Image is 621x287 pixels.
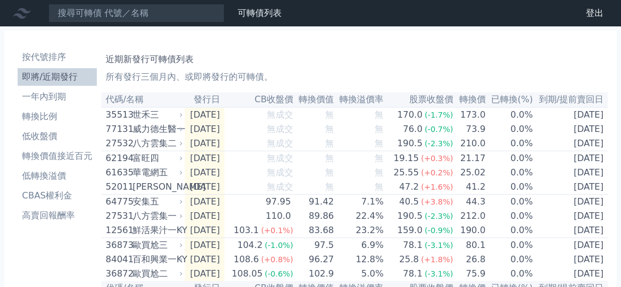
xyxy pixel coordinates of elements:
div: 安集五 [133,195,181,208]
td: [DATE] [185,238,224,253]
a: 即將/近期發行 [18,68,97,86]
span: (-2.3%) [425,212,453,220]
th: 股票收盤價 [384,92,453,107]
span: 無 [325,153,334,163]
td: 91.42 [294,195,334,209]
div: 世禾三 [133,108,181,122]
span: (-1.7%) [425,111,453,119]
td: 7.1% [334,195,384,209]
td: 22.4% [334,209,384,223]
td: [DATE] [185,195,224,209]
div: 八方雲集二 [133,137,181,150]
div: 76.0 [400,123,425,136]
div: 25.55 [391,166,421,179]
span: 無成交 [267,138,293,148]
td: [DATE] [533,195,608,209]
td: [DATE] [185,122,224,136]
div: 華電網五 [133,166,181,179]
div: 36873 [106,239,130,252]
td: [DATE] [533,151,608,166]
td: 5.0% [334,267,384,281]
div: 78.1 [400,239,425,252]
td: 89.86 [294,209,334,223]
div: 36872 [106,267,130,280]
div: 78.1 [400,267,425,280]
th: 代碼/名稱 [101,92,185,107]
div: 威力德生醫一 [133,123,181,136]
span: (+0.1%) [261,226,293,235]
span: (-0.9%) [425,226,453,235]
td: [DATE] [533,180,608,195]
div: 27531 [106,209,130,223]
a: 低轉換溢價 [18,167,97,185]
span: (-0.6%) [265,269,293,278]
td: 75.9 [454,267,486,281]
span: 無 [325,138,334,148]
td: 83.68 [294,223,334,238]
input: 搜尋可轉債 代號／名稱 [48,4,224,23]
span: 無成交 [267,153,293,163]
div: 61635 [106,166,130,179]
td: 0.0% [486,136,533,151]
td: 97.5 [294,238,334,253]
td: 25.02 [454,165,486,180]
td: [DATE] [533,209,608,223]
td: [DATE] [185,151,224,166]
th: 發行日 [185,92,224,107]
td: 190.0 [454,223,486,238]
li: 一年內到期 [18,90,97,103]
th: 已轉換(%) [486,92,533,107]
div: 104.2 [235,239,265,252]
div: 190.5 [395,209,425,223]
span: 無成交 [267,181,293,192]
td: [DATE] [533,107,608,122]
span: (-1.0%) [265,241,293,250]
span: (-0.7%) [425,125,453,134]
span: (-3.1%) [425,241,453,250]
span: (+0.3%) [421,154,453,163]
span: (+1.6%) [421,183,453,191]
div: 77131 [106,123,130,136]
td: 0.0% [486,180,533,195]
td: 96.27 [294,252,334,267]
td: [DATE] [185,180,224,195]
td: 41.2 [454,180,486,195]
div: 12561 [106,224,130,237]
td: [DATE] [185,136,224,151]
div: 鮮活果汁一KY [133,224,181,237]
td: [DATE] [533,252,608,267]
a: 登出 [577,4,612,22]
td: 0.0% [486,107,533,122]
td: [DATE] [533,122,608,136]
div: 40.5 [397,195,421,208]
div: 97.95 [263,195,293,208]
td: [DATE] [185,267,224,281]
div: 84041 [106,253,130,266]
th: 轉換價值 [294,92,334,107]
td: [DATE] [185,223,224,238]
td: 6.9% [334,238,384,253]
span: (+3.8%) [421,197,453,206]
td: 26.8 [454,252,486,267]
div: 64775 [106,195,130,208]
td: 0.0% [486,267,533,281]
div: 170.0 [395,108,425,122]
div: 190.5 [395,137,425,150]
td: 0.0% [486,165,533,180]
div: 103.1 [232,224,261,237]
div: 159.0 [395,224,425,237]
td: 21.17 [454,151,486,166]
th: 轉換價 [454,92,486,107]
div: 歐買尬三 [133,239,181,252]
span: 無 [325,109,334,120]
td: [DATE] [185,107,224,122]
div: 歐買尬二 [133,267,181,280]
span: (-2.3%) [425,139,453,148]
div: 108.6 [232,253,261,266]
span: 無 [325,167,334,178]
td: 212.0 [454,209,486,223]
li: 高賣回報酬率 [18,209,97,222]
span: (+0.2%) [421,168,453,177]
div: 27532 [106,137,130,150]
td: [DATE] [533,267,608,281]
